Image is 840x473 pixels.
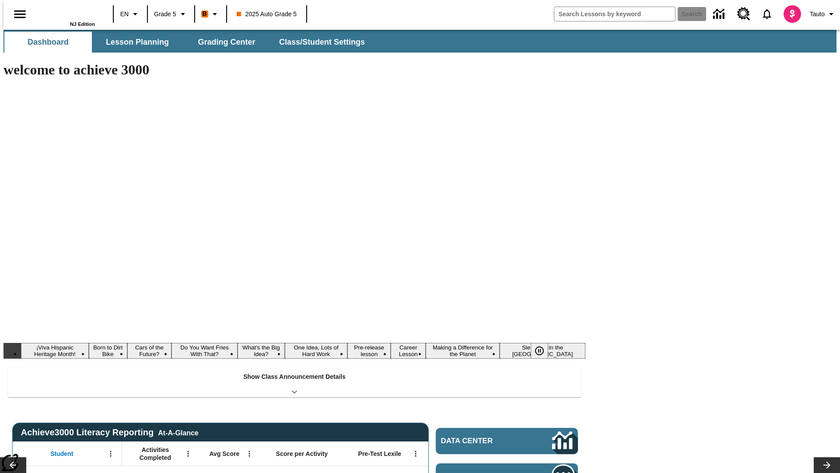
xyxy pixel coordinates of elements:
span: Avg Score [209,450,239,458]
a: Home [38,4,95,21]
div: Home [38,3,95,27]
div: SubNavbar [3,30,836,53]
button: Slide 7 Pre-release lesson [347,343,391,359]
button: Lesson Planning [94,32,181,53]
span: Tauto [810,10,825,19]
button: Open Menu [104,447,117,460]
span: Activities Completed [126,446,184,462]
p: Show Class Announcement Details [243,372,346,381]
span: Student [50,450,73,458]
span: NJ Edition [70,21,95,27]
button: Select a new avatar [778,3,806,25]
button: Language: EN, Select a language [116,6,144,22]
button: Slide 5 What's the Big Idea? [238,343,285,359]
a: Resource Center, Will open in new tab [732,2,756,26]
span: Pre-Test Lexile [358,450,402,458]
div: Pause [531,343,557,359]
div: SubNavbar [3,32,373,53]
button: Slide 6 One Idea, Lots of Hard Work [285,343,348,359]
input: search field [554,7,675,21]
div: At-A-Glance [158,427,198,437]
a: Notifications [756,3,778,25]
button: Open Menu [182,447,195,460]
button: Boost Class color is orange. Change class color [198,6,224,22]
div: Show Class Announcement Details [8,367,581,397]
a: Data Center [436,428,578,454]
span: Achieve3000 Literacy Reporting [21,427,199,438]
span: Data Center [441,437,523,445]
button: Grade: Grade 5, Select a grade [150,6,192,22]
span: Score per Activity [276,450,328,458]
button: Slide 3 Cars of the Future? [127,343,172,359]
button: Slide 1 ¡Viva Hispanic Heritage Month! [21,343,89,359]
button: Dashboard [4,32,92,53]
span: B [203,8,207,19]
span: Dashboard [28,37,69,47]
button: Pause [531,343,548,359]
button: Grading Center [183,32,270,53]
button: Open Menu [409,447,422,460]
button: Slide 4 Do You Want Fries With That? [171,343,238,359]
span: Class/Student Settings [279,37,365,47]
a: Data Center [708,2,732,26]
span: Lesson Planning [106,37,169,47]
button: Slide 2 Born to Dirt Bike [89,343,127,359]
span: EN [120,10,129,19]
button: Slide 8 Career Lesson [391,343,426,359]
img: avatar image [784,5,801,23]
button: Open side menu [7,1,33,27]
button: Slide 9 Making a Difference for the Planet [426,343,500,359]
h1: welcome to achieve 3000 [3,62,585,78]
span: 2025 Auto Grade 5 [237,10,297,19]
span: Grading Center [198,37,255,47]
span: Grade 5 [154,10,176,19]
button: Lesson carousel, Next [814,457,840,473]
button: Profile/Settings [806,6,840,22]
button: Slide 10 Sleepless in the Animal Kingdom [500,343,585,359]
button: Class/Student Settings [272,32,372,53]
button: Open Menu [243,447,256,460]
